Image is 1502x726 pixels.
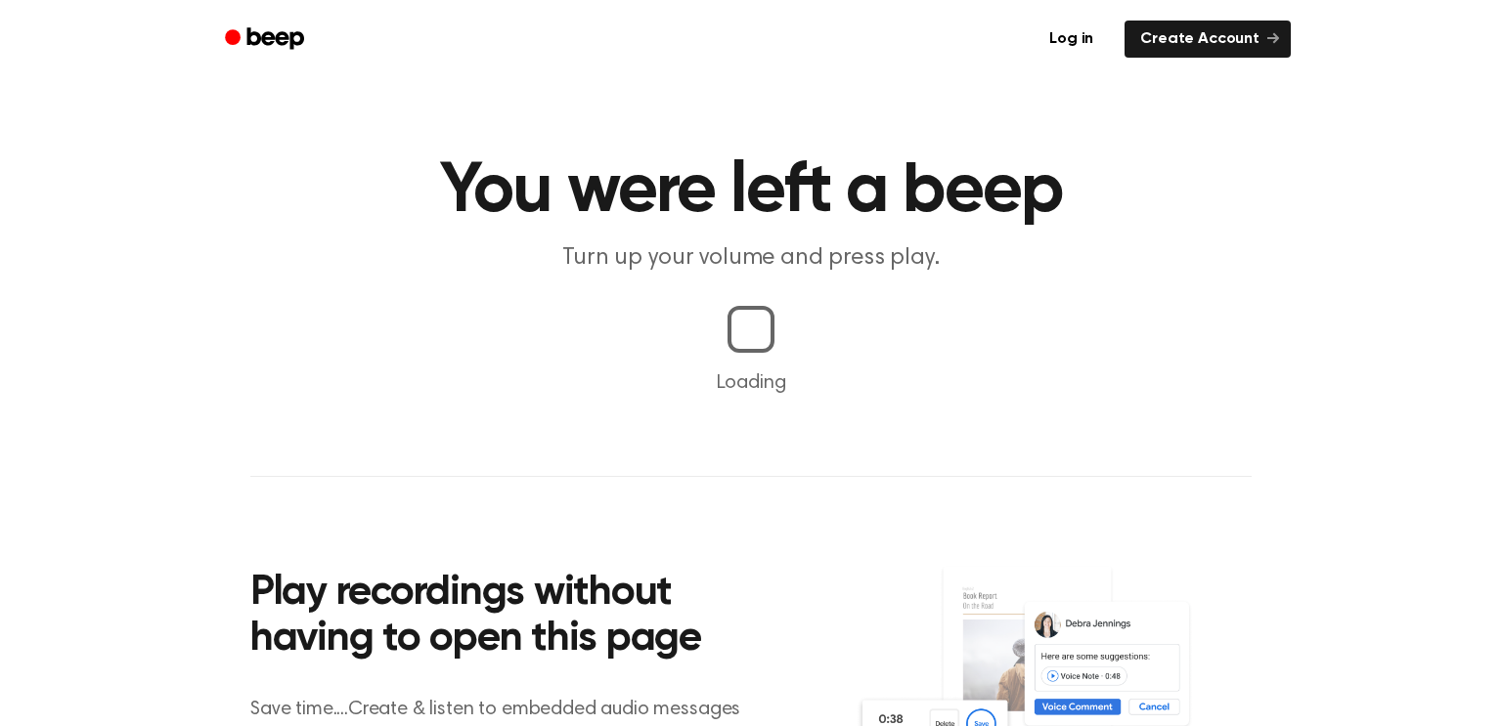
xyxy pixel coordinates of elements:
[375,242,1126,275] p: Turn up your volume and press play.
[250,156,1252,227] h1: You were left a beep
[1125,21,1291,58] a: Create Account
[250,571,777,663] h2: Play recordings without having to open this page
[211,21,322,59] a: Beep
[23,368,1479,398] p: Loading
[1030,17,1113,62] a: Log in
